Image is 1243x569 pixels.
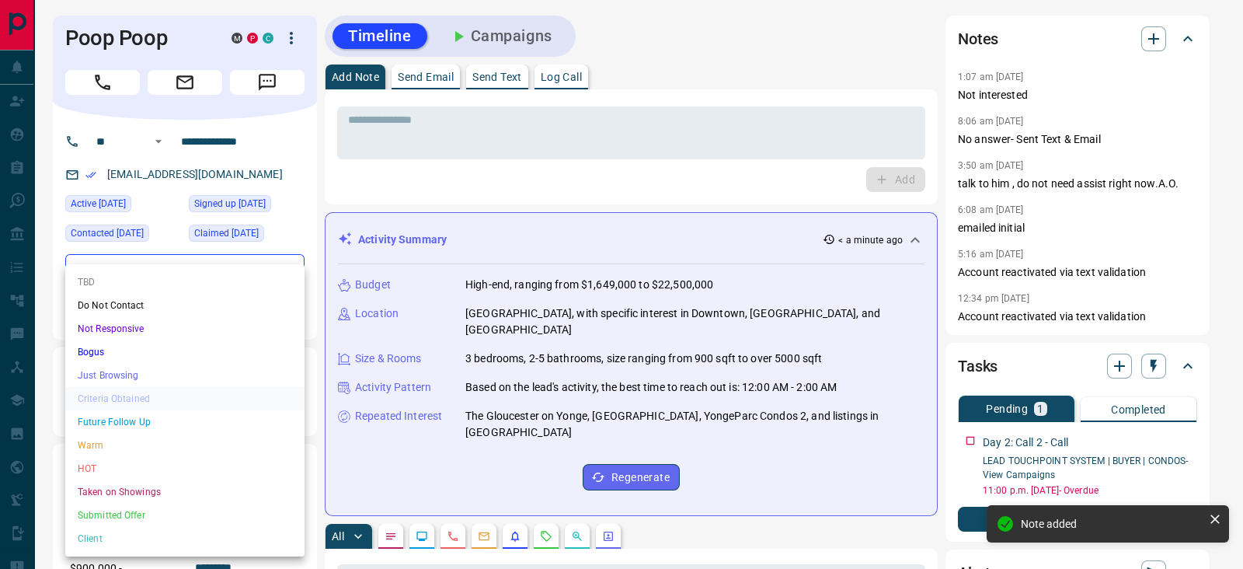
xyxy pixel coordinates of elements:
li: Warm [65,434,305,457]
li: HOT [65,457,305,480]
li: Submitted Offer [65,504,305,527]
div: Note added [1021,518,1203,530]
li: Do Not Contact [65,294,305,317]
li: Client [65,527,305,550]
li: Bogus [65,340,305,364]
li: Not Responsive [65,317,305,340]
li: TBD [65,271,305,294]
li: Future Follow Up [65,410,305,434]
li: Taken on Showings [65,480,305,504]
li: Just Browsing [65,364,305,387]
